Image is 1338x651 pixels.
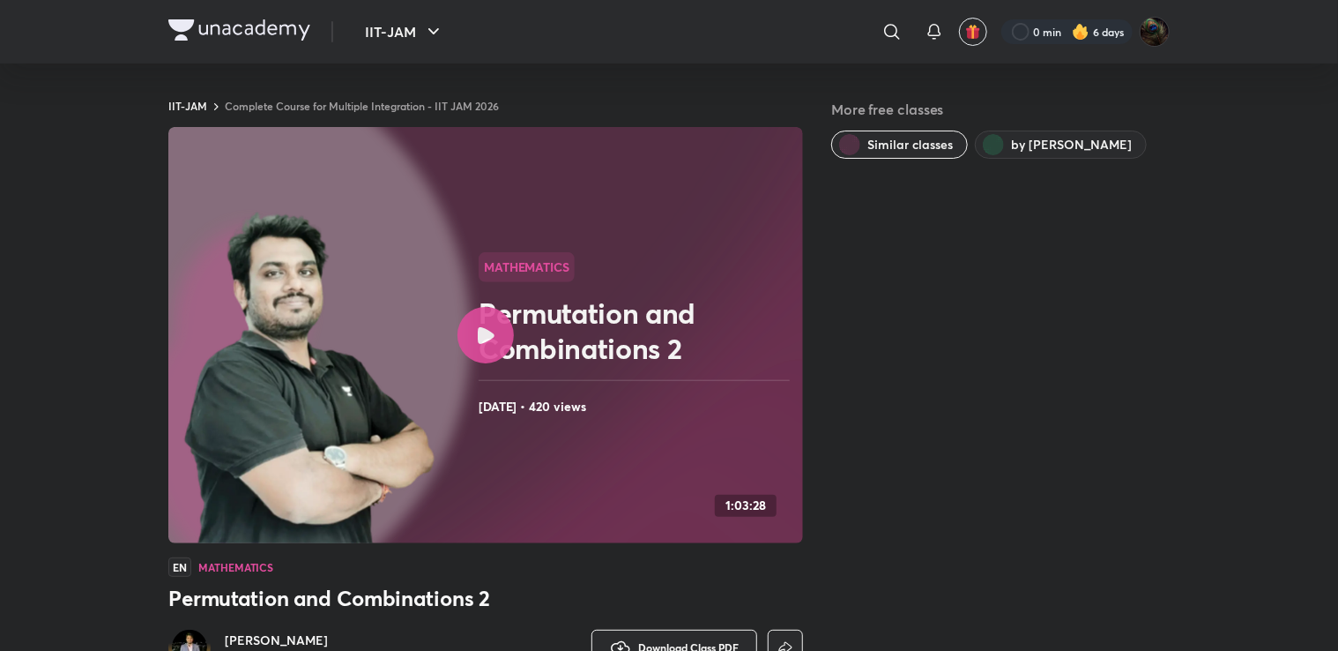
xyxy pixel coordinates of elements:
[168,557,191,577] span: EN
[225,99,499,113] a: Complete Course for Multiple Integration - IIT JAM 2026
[1072,23,1089,41] img: streak
[168,584,803,612] h3: Permutation and Combinations 2
[168,19,310,45] a: Company Logo
[168,99,207,113] a: IIT-JAM
[831,99,1170,120] h5: More free classes
[959,18,987,46] button: avatar
[168,19,310,41] img: Company Logo
[867,136,953,153] span: Similar classes
[1011,136,1132,153] span: by Sagar Surya
[975,131,1147,159] button: by Sagar Surya
[725,498,766,513] h4: 1:03:28
[198,562,273,572] h4: Mathematics
[225,632,359,649] a: [PERSON_NAME]
[1140,17,1170,47] img: Shubham Deshmukh
[965,24,981,40] img: avatar
[831,131,968,159] button: Similar classes
[479,395,796,418] h4: [DATE] • 420 views
[354,14,455,49] button: IIT-JAM
[479,296,796,366] h2: Permutation and Combinations 2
